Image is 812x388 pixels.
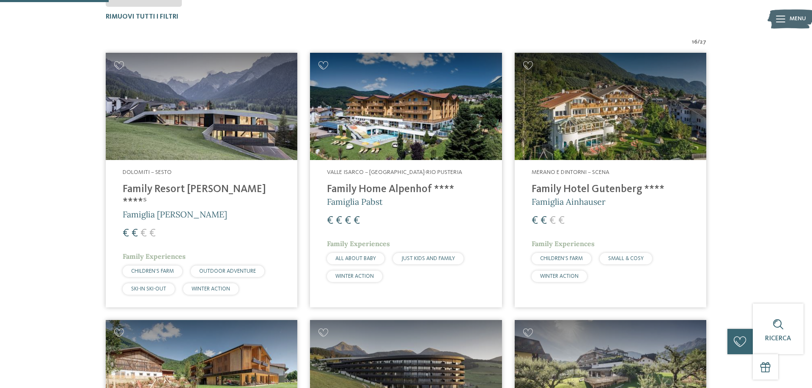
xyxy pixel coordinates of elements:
[310,53,502,160] img: Family Home Alpenhof ****
[327,196,383,207] span: Famiglia Pabst
[131,269,174,274] span: CHILDREN’S FARM
[532,239,595,248] span: Family Experiences
[106,53,297,307] a: Cercate un hotel per famiglie? Qui troverete solo i migliori! Dolomiti – Sesto Family Resort [PER...
[354,215,360,226] span: €
[106,14,178,20] span: Rimuovi tutti i filtri
[532,215,538,226] span: €
[697,38,700,46] span: /
[123,209,227,220] span: Famiglia [PERSON_NAME]
[123,183,280,209] h4: Family Resort [PERSON_NAME] ****ˢ
[700,38,706,46] span: 27
[123,169,172,175] span: Dolomiti – Sesto
[692,38,697,46] span: 16
[123,252,186,260] span: Family Experiences
[549,215,556,226] span: €
[335,274,374,279] span: WINTER ACTION
[540,215,547,226] span: €
[558,215,565,226] span: €
[335,256,376,261] span: ALL ABOUT BABY
[515,53,706,160] img: Family Hotel Gutenberg ****
[765,335,791,342] span: Ricerca
[540,274,579,279] span: WINTER ACTION
[327,239,390,248] span: Family Experiences
[345,215,351,226] span: €
[532,196,606,207] span: Famiglia Ainhauser
[192,286,230,292] span: WINTER ACTION
[327,169,462,175] span: Valle Isarco – [GEOGRAPHIC_DATA]-Rio Pusteria
[199,269,256,274] span: OUTDOOR ADVENTURE
[336,215,342,226] span: €
[327,183,485,196] h4: Family Home Alpenhof ****
[608,256,644,261] span: SMALL & COSY
[140,228,147,239] span: €
[123,228,129,239] span: €
[327,215,333,226] span: €
[401,256,455,261] span: JUST KIDS AND FAMILY
[310,53,502,307] a: Cercate un hotel per famiglie? Qui troverete solo i migliori! Valle Isarco – [GEOGRAPHIC_DATA]-Ri...
[532,183,689,196] h4: Family Hotel Gutenberg ****
[149,228,156,239] span: €
[515,53,706,307] a: Cercate un hotel per famiglie? Qui troverete solo i migliori! Merano e dintorni – Scena Family Ho...
[532,169,609,175] span: Merano e dintorni – Scena
[131,286,166,292] span: SKI-IN SKI-OUT
[540,256,583,261] span: CHILDREN’S FARM
[132,228,138,239] span: €
[106,53,297,160] img: Family Resort Rainer ****ˢ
